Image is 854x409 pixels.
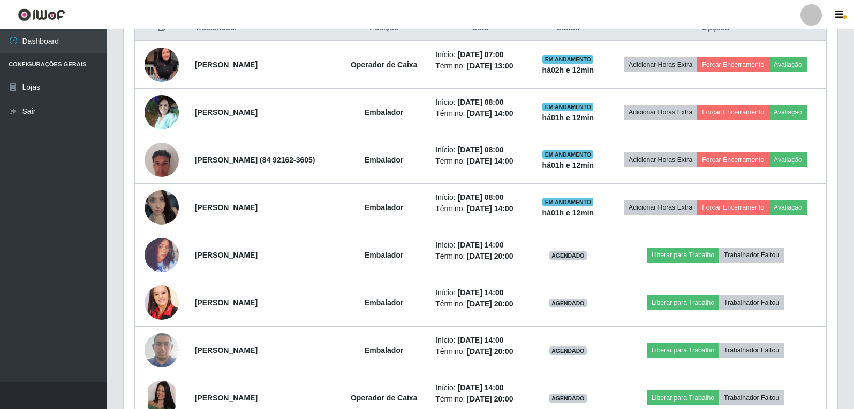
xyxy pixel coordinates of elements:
li: Término: [435,60,525,72]
time: [DATE] 20:00 [467,347,513,356]
span: AGENDADO [549,299,587,307]
img: CoreUI Logo [18,8,65,21]
span: EM ANDAMENTO [542,103,593,111]
time: [DATE] 14:00 [467,204,513,213]
time: [DATE] 14:00 [467,157,513,165]
button: Adicionar Horas Extra [624,57,697,72]
img: 1755730683676.jpeg [145,95,179,129]
strong: há 02 h e 12 min [542,66,594,74]
button: Liberar para Trabalho [647,295,719,310]
button: Trabalhador Faltou [719,343,784,358]
span: AGENDADO [549,346,587,355]
time: [DATE] 14:00 [457,241,503,249]
strong: [PERSON_NAME] [195,108,258,117]
strong: [PERSON_NAME] [195,298,258,307]
img: 1757029049891.jpeg [145,184,179,230]
strong: [PERSON_NAME] [195,60,258,69]
button: Liberar para Trabalho [647,248,719,263]
li: Término: [435,251,525,262]
img: 1756993825636.jpeg [145,327,179,373]
strong: Embalador [365,203,403,212]
img: 1756658111614.jpeg [145,277,179,328]
li: Início: [435,97,525,108]
time: [DATE] 08:00 [457,145,503,154]
strong: há 01 h e 12 min [542,209,594,217]
time: [DATE] 13:00 [467,61,513,70]
time: [DATE] 20:00 [467,395,513,403]
li: Término: [435,156,525,167]
li: Início: [435,287,525,298]
strong: Operador de Caixa [351,393,418,402]
time: [DATE] 07:00 [457,50,503,59]
li: Início: [435,49,525,60]
button: Avaliação [769,200,807,215]
li: Término: [435,393,525,405]
button: Forçar Encerramento [697,200,769,215]
strong: [PERSON_NAME] [195,346,258,354]
img: 1756232807381.jpeg [145,129,179,190]
strong: Embalador [365,298,403,307]
strong: [PERSON_NAME] (84 92162-3605) [195,156,315,164]
button: Forçar Encerramento [697,152,769,167]
time: [DATE] 20:00 [467,252,513,260]
time: [DATE] 14:00 [457,383,503,392]
img: 1756411135914.jpeg [145,232,179,277]
strong: Operador de Caixa [351,60,418,69]
button: Liberar para Trabalho [647,390,719,405]
time: [DATE] 14:00 [467,109,513,118]
strong: há 01 h e 12 min [542,113,594,122]
li: Início: [435,382,525,393]
li: Término: [435,203,525,214]
strong: há 01 h e 12 min [542,161,594,169]
button: Trabalhador Faltou [719,248,784,263]
time: [DATE] 08:00 [457,193,503,202]
button: Trabalhador Faltou [719,390,784,405]
span: AGENDADO [549,251,587,260]
li: Término: [435,108,525,119]
button: Adicionar Horas Extra [624,105,697,120]
span: AGENDADO [549,394,587,403]
time: [DATE] 08:00 [457,98,503,106]
time: [DATE] 14:00 [457,288,503,297]
strong: Embalador [365,346,403,354]
li: Início: [435,240,525,251]
li: Início: [435,192,525,203]
span: EM ANDAMENTO [542,150,593,159]
img: 1756746838207.jpeg [145,28,179,102]
time: [DATE] 14:00 [457,336,503,344]
strong: Embalador [365,251,403,259]
button: Forçar Encerramento [697,57,769,72]
button: Avaliação [769,152,807,167]
li: Término: [435,298,525,310]
time: [DATE] 20:00 [467,299,513,308]
button: Avaliação [769,57,807,72]
button: Liberar para Trabalho [647,343,719,358]
button: Trabalhador Faltou [719,295,784,310]
strong: [PERSON_NAME] [195,393,258,402]
button: Adicionar Horas Extra [624,200,697,215]
button: Adicionar Horas Extra [624,152,697,167]
strong: Embalador [365,108,403,117]
button: Forçar Encerramento [697,105,769,120]
span: EM ANDAMENTO [542,55,593,64]
strong: Embalador [365,156,403,164]
li: Término: [435,346,525,357]
strong: [PERSON_NAME] [195,203,258,212]
li: Início: [435,335,525,346]
button: Avaliação [769,105,807,120]
li: Início: [435,144,525,156]
span: EM ANDAMENTO [542,198,593,206]
strong: [PERSON_NAME] [195,251,258,259]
